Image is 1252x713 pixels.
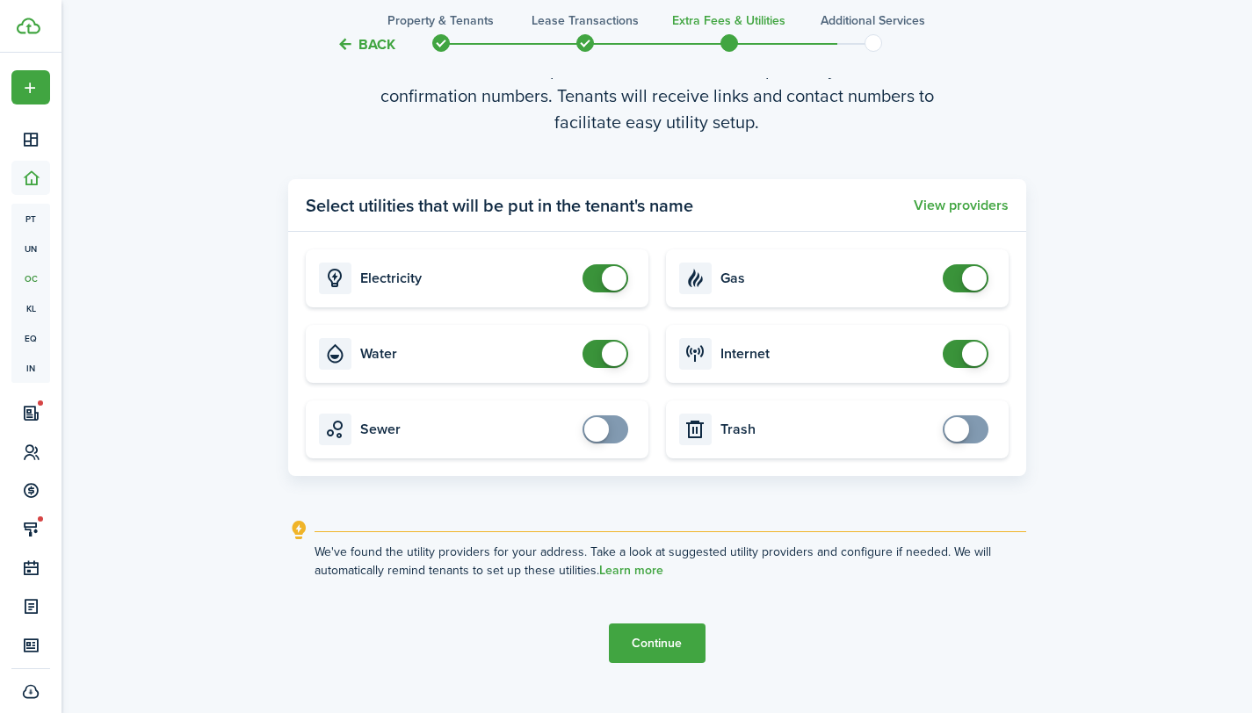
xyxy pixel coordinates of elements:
[11,263,50,293] a: oc
[17,18,40,34] img: TenantCloud
[720,270,934,286] card-title: Gas
[387,11,494,30] h3: Property & Tenants
[315,543,1026,580] explanation-description: We've found the utility providers for your address. Take a look at suggested utility providers an...
[306,192,693,219] panel-main-title: Select utilities that will be put in the tenant's name
[11,323,50,353] a: eq
[360,270,574,286] card-title: Electricity
[11,204,50,234] a: pt
[288,56,1026,135] wizard-step-header-description: Tenants will set up services on their own and provide you their confirmation numbers. Tenants wil...
[720,421,934,437] card-title: Trash
[360,421,574,437] card-title: Sewer
[720,346,934,362] card-title: Internet
[11,234,50,263] a: un
[599,564,663,578] a: Learn more
[11,70,50,104] button: Open menu
[532,11,639,30] h3: Lease Transactions
[821,11,925,30] h3: Additional Services
[360,346,574,362] card-title: Water
[609,623,706,663] button: Continue
[11,293,50,323] a: kl
[11,353,50,383] a: in
[914,198,1009,213] button: View providers
[288,520,310,541] i: outline
[672,11,785,30] h3: Extra fees & Utilities
[337,35,395,54] button: Back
